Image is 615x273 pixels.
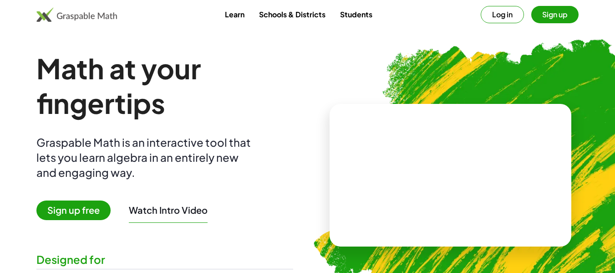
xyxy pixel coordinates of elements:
[36,51,293,120] h1: Math at your fingertips
[36,201,111,220] span: Sign up free
[36,135,255,180] div: Graspable Math is an interactive tool that lets you learn algebra in an entirely new and engaging...
[218,6,252,23] a: Learn
[129,204,208,216] button: Watch Intro Video
[531,6,579,23] button: Sign up
[252,6,333,23] a: Schools & Districts
[481,6,524,23] button: Log in
[36,252,293,267] div: Designed for
[333,6,380,23] a: Students
[382,141,518,209] video: What is this? This is dynamic math notation. Dynamic math notation plays a central role in how Gr...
